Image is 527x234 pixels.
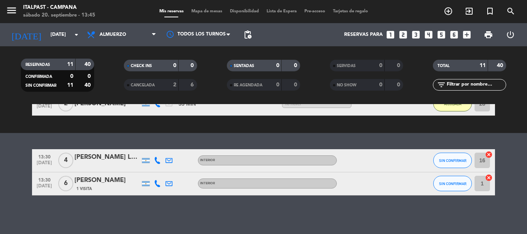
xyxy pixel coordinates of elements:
i: looks_two [398,30,408,40]
span: [DATE] [35,160,54,169]
div: [PERSON_NAME] [74,175,140,185]
span: Disponibilidad [226,9,263,13]
strong: 11 [480,63,486,68]
span: [DATE] [35,104,54,113]
i: power_settings_new [506,30,515,39]
i: search [506,7,515,16]
span: CHECK INS [131,64,152,68]
strong: 0 [191,63,195,68]
i: looks_3 [411,30,421,40]
button: SIN CONFIRMAR [433,153,472,168]
span: CANCELADA [131,83,155,87]
i: exit_to_app [465,7,474,16]
span: Reservas para [344,32,383,37]
span: 13:30 [35,175,54,184]
span: print [484,30,493,39]
div: Italpast - Campana [23,4,95,12]
span: SIN CONFIRMAR [439,158,466,163]
strong: 2 [173,82,176,88]
i: cancel [485,174,493,182]
span: INTERIOR [200,159,215,162]
strong: 40 [84,62,92,67]
i: looks_6 [449,30,459,40]
button: ARRIBADA [433,96,472,111]
span: RESERVADAS [25,63,50,67]
strong: 6 [191,82,195,88]
strong: 0 [294,82,299,88]
span: CONFIRMADA [25,75,52,79]
strong: 0 [88,74,92,79]
div: LOG OUT [499,23,521,46]
i: looks_4 [424,30,434,40]
div: [PERSON_NAME] La [PERSON_NAME] [74,152,140,162]
i: turned_in_not [485,7,495,16]
span: Mapa de mesas [187,9,226,13]
span: no mover [282,100,351,108]
span: SERVIDAS [337,64,356,68]
i: filter_list [437,80,446,89]
strong: 40 [497,63,505,68]
span: 2 [58,96,73,111]
span: pending_actions [243,30,252,39]
i: menu [6,5,17,16]
span: RE AGENDADA [234,83,262,87]
span: SIN CONFIRMAR [439,182,466,186]
i: add_circle_outline [444,7,453,16]
div: sábado 20. septiembre - 13:45 [23,12,95,19]
button: SIN CONFIRMAR [433,176,472,191]
span: 4 [58,153,73,168]
strong: 0 [173,63,176,68]
span: SIN CONFIRMAR [25,84,56,88]
strong: 0 [294,63,299,68]
strong: 0 [379,63,382,68]
span: 13:30 [35,152,54,161]
span: TOTAL [437,64,449,68]
strong: 0 [276,82,279,88]
strong: 0 [379,82,382,88]
i: arrow_drop_down [72,30,81,39]
i: looks_5 [436,30,446,40]
i: cancel [485,151,493,158]
strong: 11 [67,62,73,67]
div: [PERSON_NAME] [74,99,140,109]
span: Lista de Espera [263,9,301,13]
i: [DATE] [6,26,47,43]
span: Pre-acceso [301,9,329,13]
button: menu [6,5,17,19]
span: Mis reservas [155,9,187,13]
span: 1 Visita [76,186,92,192]
span: [DATE] [35,183,54,192]
span: ARRIBADA [444,102,461,106]
strong: 11 [67,82,73,88]
i: add_box [462,30,472,40]
span: 6 [58,176,73,191]
span: Tarjetas de regalo [329,9,372,13]
strong: 40 [84,82,92,88]
strong: 0 [397,63,402,68]
span: Almuerzo [100,32,126,37]
span: NO SHOW [337,83,356,87]
i: looks_one [385,30,395,40]
span: INTERIOR [200,182,215,185]
strong: 0 [70,74,73,79]
span: SENTADAS [234,64,254,68]
span: 33 MIN [179,99,196,108]
strong: 0 [397,82,402,88]
input: Filtrar por nombre... [446,81,506,89]
strong: 0 [276,63,279,68]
